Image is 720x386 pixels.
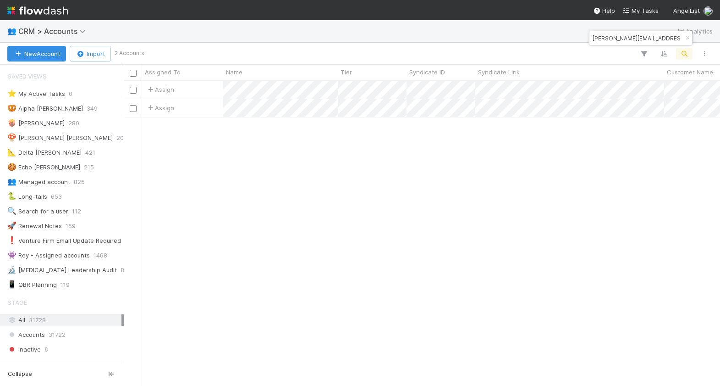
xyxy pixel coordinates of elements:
[7,117,65,129] div: [PERSON_NAME]
[93,250,107,261] span: 1468
[84,162,94,173] span: 215
[121,264,132,276] span: 898
[7,314,121,326] div: All
[18,27,90,36] span: CRM > Accounts
[7,46,66,62] button: NewAccount
[7,104,16,112] span: 🥨
[7,88,65,100] div: My Active Tasks
[409,67,445,77] span: Syndicate ID
[7,90,16,97] span: ⭐
[146,85,174,94] span: Assign
[7,279,57,291] div: QBR Planning
[704,6,713,16] img: avatar_87e1a465-5456-4979-8ac4-f0cdb5bbfe2d.png
[72,206,81,217] span: 112
[7,264,117,276] div: [MEDICAL_DATA] Leadership Audit
[7,235,121,246] div: Venture Firm Email Update Required
[7,103,83,114] div: Alpha [PERSON_NAME]
[85,147,95,158] span: 421
[29,314,46,326] span: 31728
[593,6,615,15] div: Help
[146,103,174,112] span: Assign
[130,87,137,94] input: Toggle Row Selected
[51,191,62,202] span: 653
[7,191,47,202] div: Long-tails
[478,67,520,77] span: Syndicate Link
[676,26,713,37] a: Analytics
[667,67,713,77] span: Customer Name
[7,176,70,188] div: Managed account
[7,280,16,288] span: 📱
[7,134,16,141] span: 🍄
[70,46,111,62] button: Import
[87,103,98,114] span: 349
[622,7,659,14] span: My Tasks
[116,132,127,144] span: 203
[7,220,62,232] div: Renewal Notes
[68,117,79,129] span: 280
[7,148,16,156] span: 📐
[145,67,181,77] span: Assigned To
[60,279,70,291] span: 119
[66,220,76,232] span: 159
[7,163,16,171] span: 🍪
[7,250,90,261] div: Rey - Assigned accounts
[130,105,137,112] input: Toggle Row Selected
[7,329,45,341] span: Accounts
[341,67,352,77] span: Tier
[7,344,41,355] span: Inactive
[7,236,16,244] span: ❗
[74,176,85,188] span: 825
[7,3,68,18] img: logo-inverted-e16ddd16eac7371096b0.svg
[44,344,48,355] span: 6
[7,358,47,376] span: Assigned To
[7,192,16,200] span: 🐍
[7,132,113,144] div: [PERSON_NAME] [PERSON_NAME]
[49,329,66,341] span: 31722
[673,7,700,14] span: AngelList
[7,266,16,274] span: 🔬
[591,33,682,44] input: Search...
[7,293,27,312] span: Stage
[8,370,32,378] span: Collapse
[69,88,72,100] span: 0
[7,222,16,229] span: 🚀
[7,178,16,185] span: 👥
[7,206,68,217] div: Search for a user
[7,27,16,35] span: 👥
[7,251,16,259] span: 👾
[7,207,16,215] span: 🔍
[7,162,80,173] div: Echo [PERSON_NAME]
[115,49,144,57] small: 2 Accounts
[130,70,137,77] input: Toggle All Rows Selected
[7,119,16,127] span: 🍿
[7,147,82,158] div: Delta [PERSON_NAME]
[226,67,242,77] span: Name
[7,67,47,85] span: Saved Views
